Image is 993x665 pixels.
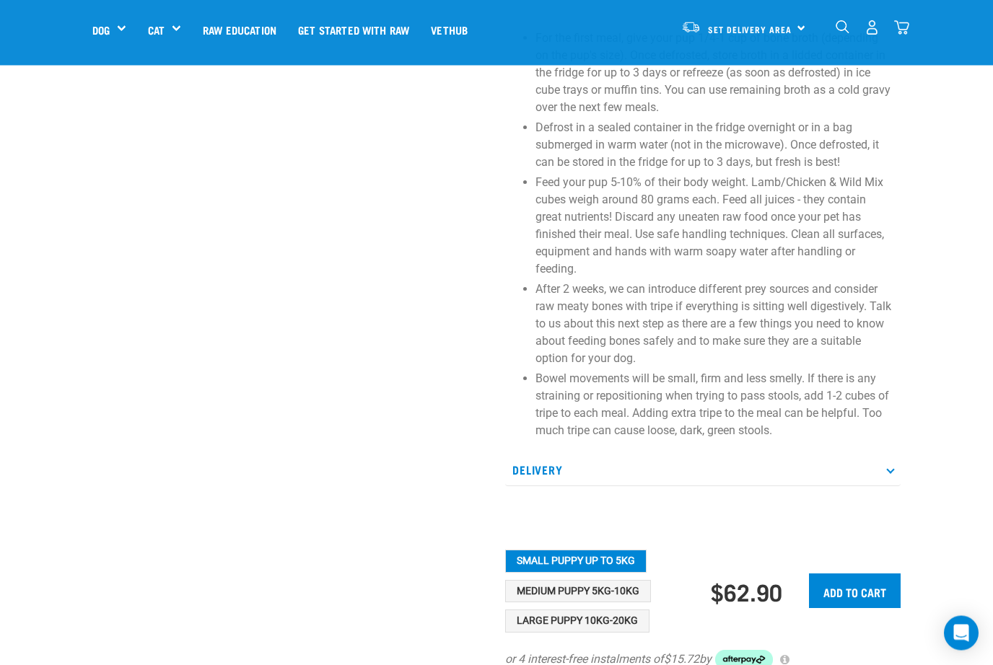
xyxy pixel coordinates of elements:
[535,30,893,117] p: For the first meal, give your pup 1/4-1 cup of bone broth (depending on the pup's size). Once def...
[681,21,701,34] img: van-moving.png
[944,616,979,651] div: Open Intercom Messenger
[535,281,893,368] p: After 2 weeks, we can introduce different prey sources and consider raw meaty bones with tripe if...
[711,579,782,605] div: $62.90
[809,574,901,609] input: Add to cart
[535,371,893,440] p: Bowel movements will be small, firm and less smelly. If there is any straining or repositioning w...
[148,22,165,38] a: Cat
[865,20,880,35] img: user.png
[92,22,110,38] a: Dog
[535,120,893,172] p: Defrost in a sealed container in the fridge overnight or in a bag submerged in warm water (not in...
[708,27,792,32] span: Set Delivery Area
[836,20,849,34] img: home-icon-1@2x.png
[505,610,649,633] button: Large Puppy 10kg-20kg
[505,454,901,487] p: Delivery
[505,581,651,604] button: Medium Puppy 5kg-10kg
[287,1,420,58] a: Get started with Raw
[420,1,478,58] a: Vethub
[894,20,909,35] img: home-icon@2x.png
[535,175,893,278] p: Feed your pup 5-10% of their body weight. Lamb/Chicken & Wild Mix cubes weigh around 80 grams eac...
[192,1,287,58] a: Raw Education
[505,550,647,573] button: Small Puppy up to 5kg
